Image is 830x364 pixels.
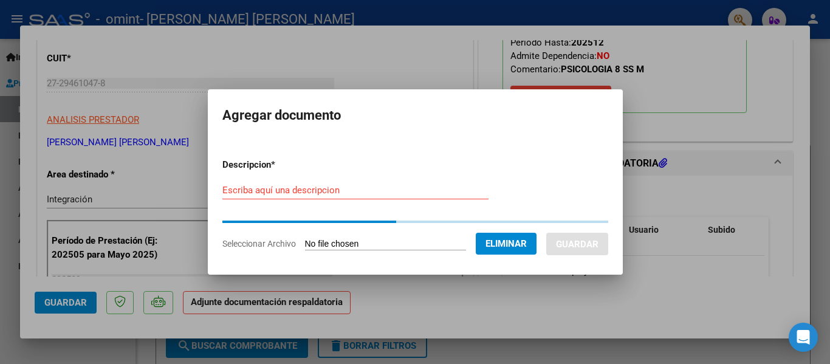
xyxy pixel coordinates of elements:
div: Open Intercom Messenger [789,323,818,352]
button: Eliminar [476,233,537,255]
span: Eliminar [485,238,527,249]
h2: Agregar documento [222,104,608,127]
span: Seleccionar Archivo [222,239,296,249]
span: Guardar [556,239,598,250]
p: Descripcion [222,158,338,172]
button: Guardar [546,233,608,255]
